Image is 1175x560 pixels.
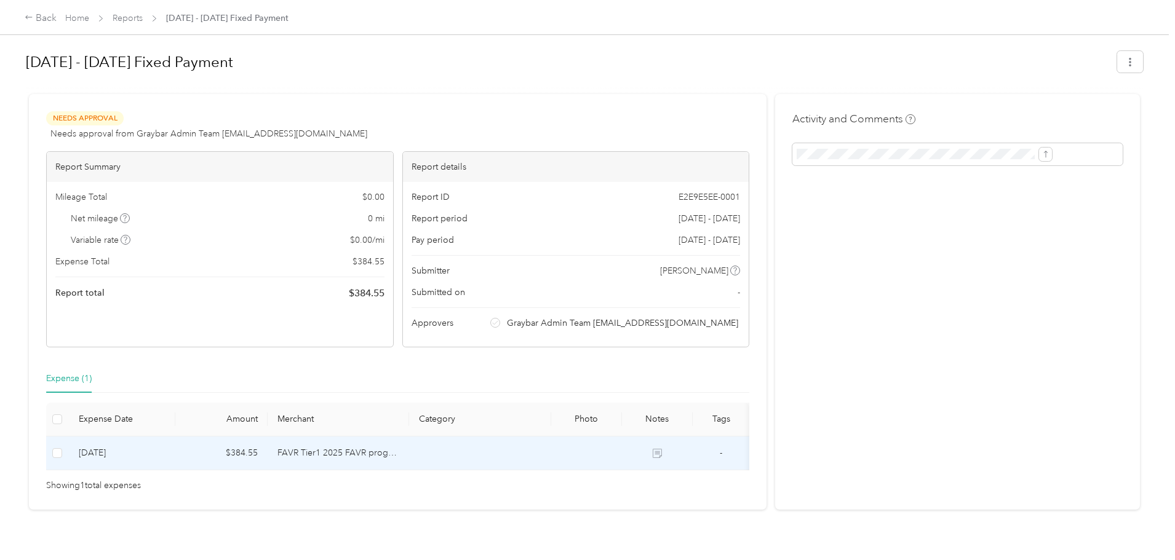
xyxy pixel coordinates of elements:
a: Reports [113,13,143,23]
th: Tags [693,403,749,436]
span: [DATE] - [DATE] [679,212,740,225]
span: 0 mi [368,212,384,225]
span: Needs approval from Graybar Admin Team [EMAIL_ADDRESS][DOMAIN_NAME] [50,127,367,140]
span: Report total [55,286,105,299]
span: - [738,286,740,299]
span: Submitter [412,264,450,277]
th: Merchant [268,403,410,436]
td: 9-30-2025 [69,436,175,470]
th: Photo [551,403,622,436]
span: $ 384.55 [349,286,384,301]
span: Variable rate [71,234,131,246]
td: $384.55 [175,436,268,470]
div: Report Summary [47,152,393,182]
th: Amount [175,403,268,436]
td: - [693,436,749,470]
span: [DATE] - [DATE] Fixed Payment [166,12,289,25]
span: [DATE] - [DATE] [679,234,740,246]
div: Report details [403,152,749,182]
span: Mileage Total [55,191,107,203]
span: Approvers [412,317,453,329]
th: Category [409,403,551,436]
span: [PERSON_NAME] [660,264,728,277]
h4: Activity and Comments [792,111,915,127]
span: Showing 1 total expenses [46,479,141,492]
span: $ 0.00 [362,191,384,203]
th: Expense Date [69,403,175,436]
span: - [720,448,722,458]
span: Expense Total [55,255,110,268]
td: FAVR Tier1 2025 FAVR program [268,436,410,470]
span: $ 384.55 [352,255,384,268]
span: Report ID [412,191,450,203]
iframe: Everlance-gr Chat Button Frame [1106,491,1175,560]
span: E2E9E5EE-0001 [679,191,740,203]
th: Notes [622,403,693,436]
span: Report period [412,212,468,225]
h1: Sep 1 - 30, 2025 Fixed Payment [26,47,1109,77]
span: Pay period [412,234,454,246]
span: Needs Approval [46,111,124,125]
a: Home [65,13,89,23]
span: $ 0.00 / mi [350,234,384,246]
div: Tags [703,414,739,424]
span: Net mileage [71,212,130,225]
div: Expense (1) [46,372,92,385]
span: Graybar Admin Team [EMAIL_ADDRESS][DOMAIN_NAME] [507,317,738,329]
span: Submitted on [412,286,465,299]
div: Back [25,11,57,26]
